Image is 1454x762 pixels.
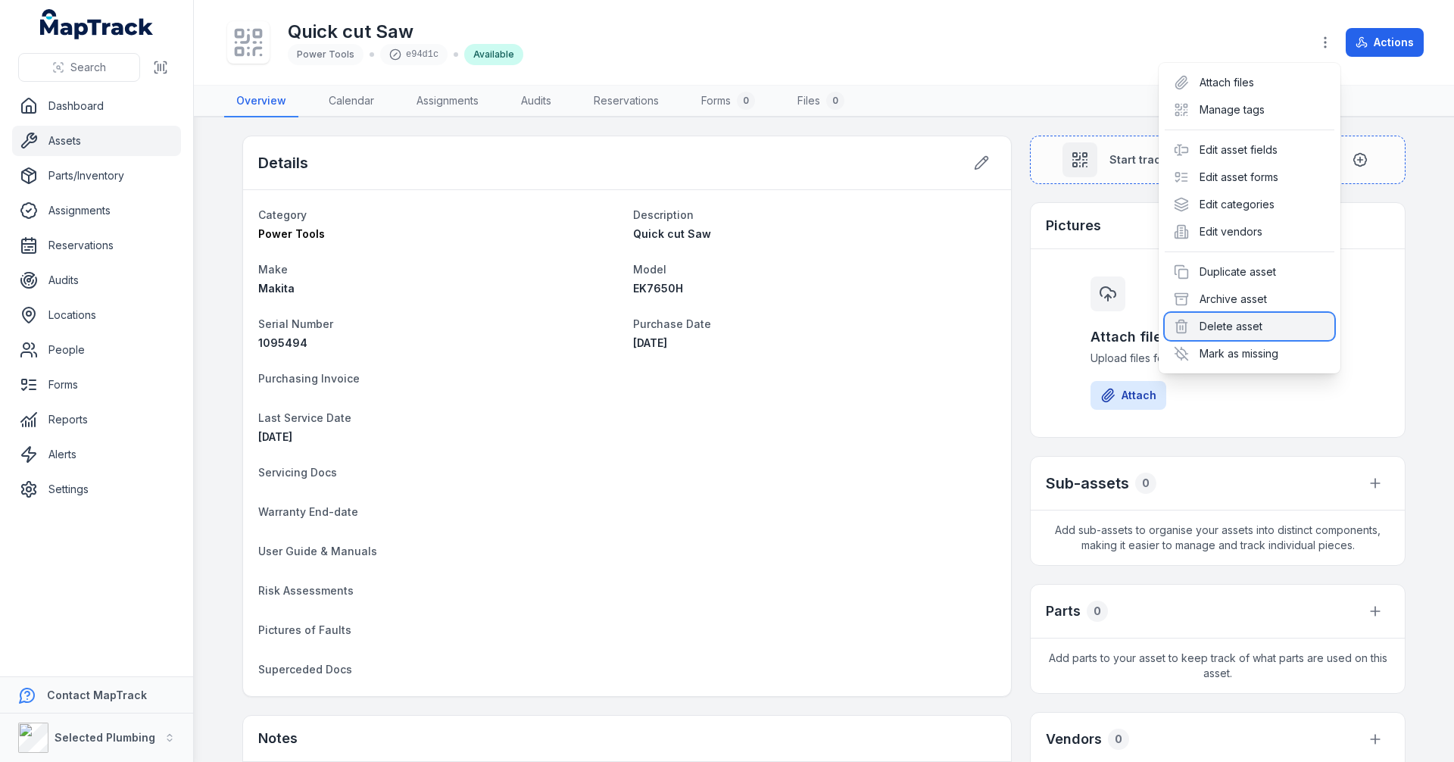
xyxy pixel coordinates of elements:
div: Edit categories [1165,191,1334,218]
div: Edit asset fields [1165,136,1334,164]
div: Attach files [1165,69,1334,96]
div: Manage tags [1165,96,1334,123]
div: Delete asset [1165,313,1334,340]
div: Duplicate asset [1165,258,1334,286]
div: Edit vendors [1165,218,1334,245]
div: Mark as missing [1165,340,1334,367]
div: Archive asset [1165,286,1334,313]
div: Edit asset forms [1165,164,1334,191]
